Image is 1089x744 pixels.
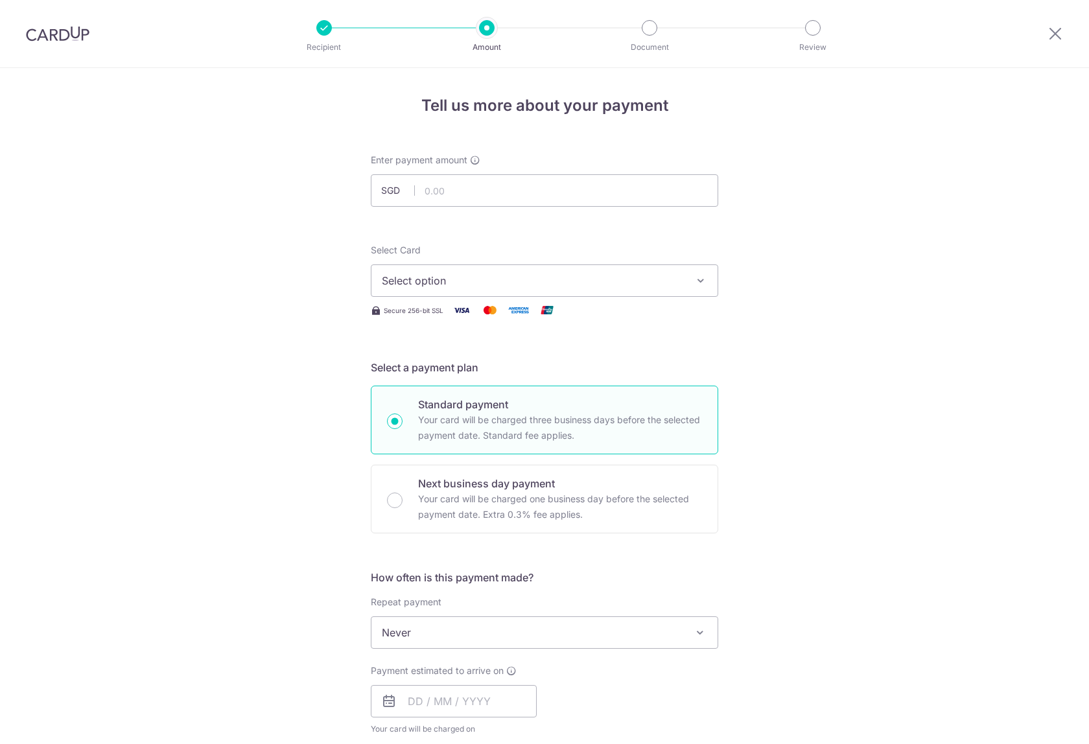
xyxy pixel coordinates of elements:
[449,302,474,318] img: Visa
[371,570,718,585] h5: How often is this payment made?
[26,26,89,41] img: CardUp
[418,491,702,522] p: Your card will be charged one business day before the selected payment date. Extra 0.3% fee applies.
[371,664,504,677] span: Payment estimated to arrive on
[506,302,532,318] img: American Express
[371,264,718,297] button: Select option
[418,412,702,443] p: Your card will be charged three business days before the selected payment date. Standard fee appl...
[371,723,537,736] span: Your card will be charged on
[371,94,718,117] h4: Tell us more about your payment
[371,244,421,255] span: translation missing: en.payables.payment_networks.credit_card.summary.labels.select_card
[418,397,702,412] p: Standard payment
[477,302,503,318] img: Mastercard
[371,596,441,609] label: Repeat payment
[371,174,718,207] input: 0.00
[602,41,697,54] p: Document
[439,41,535,54] p: Amount
[371,617,718,648] span: Never
[418,476,702,491] p: Next business day payment
[534,302,560,318] img: Union Pay
[371,154,467,167] span: Enter payment amount
[371,616,718,649] span: Never
[765,41,861,54] p: Review
[371,685,537,717] input: DD / MM / YYYY
[381,184,415,197] span: SGD
[384,305,443,316] span: Secure 256-bit SSL
[371,360,718,375] h5: Select a payment plan
[382,273,684,288] span: Select option
[276,41,372,54] p: Recipient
